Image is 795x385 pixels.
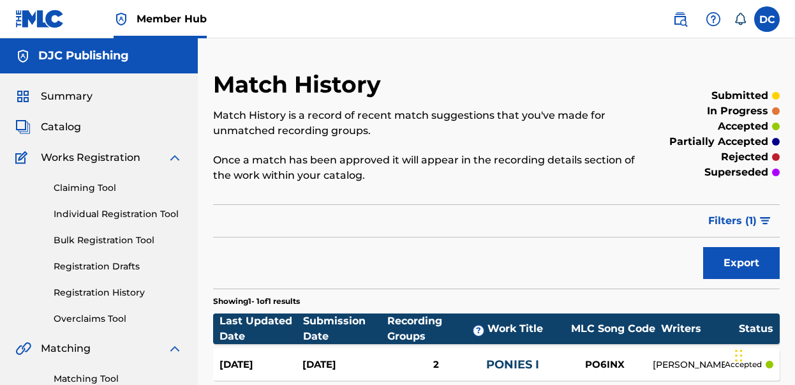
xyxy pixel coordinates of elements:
div: MLC Song Code [565,321,661,336]
a: Registration History [54,286,182,299]
p: submitted [711,88,768,103]
button: Export [703,247,780,279]
img: Works Registration [15,150,32,165]
p: rejected [721,149,768,165]
div: [DATE] [302,358,385,372]
div: Work Title [487,321,565,336]
a: Individual Registration Tool [54,208,182,221]
p: Showing 1 - 1 of 1 results [213,296,300,307]
p: accepted [725,359,762,370]
button: Filters (1) [701,205,780,237]
span: Member Hub [137,11,207,26]
div: Status [739,321,773,336]
div: Notifications [734,13,747,26]
img: Matching [15,341,31,356]
img: Top Rightsholder [114,11,129,27]
a: Registration Drafts [54,260,182,273]
p: superseded [704,165,768,180]
img: help [706,11,721,27]
p: in progress [707,103,768,119]
a: CatalogCatalog [15,119,81,135]
div: Last Updated Date [219,313,303,344]
span: Catalog [41,119,81,135]
div: Submission Date [303,313,387,344]
p: Match History is a record of recent match suggestions that you've made for unmatched recording gr... [213,108,650,139]
span: Filters ( 1 ) [708,213,757,229]
div: Drag [735,336,743,375]
div: [PERSON_NAME] [653,358,725,372]
span: Matching [41,341,91,356]
img: expand [167,341,182,356]
iframe: Chat Widget [731,324,795,385]
span: Works Registration [41,150,140,165]
a: Bulk Registration Tool [54,234,182,247]
span: ? [473,326,484,336]
p: Once a match has been approved it will appear in the recording details section of the work within... [213,153,650,183]
div: Help [701,6,726,32]
img: expand [167,150,182,165]
div: Writers [661,321,739,336]
span: Summary [41,89,93,104]
img: search [672,11,688,27]
a: Public Search [667,6,693,32]
img: MLC Logo [15,10,64,28]
div: 2 [386,358,486,372]
p: partially accepted [669,134,768,149]
img: filter [760,217,771,225]
div: PO6INX [557,358,653,372]
img: Catalog [15,119,31,135]
a: SummarySummary [15,89,93,104]
img: Summary [15,89,31,104]
div: User Menu [754,6,780,32]
div: Recording Groups [387,313,488,344]
h2: Match History [213,70,387,99]
a: Overclaims Tool [54,312,182,326]
div: [DATE] [219,358,302,372]
a: PONIES I [486,358,539,372]
a: Claiming Tool [54,181,182,195]
img: Accounts [15,49,31,64]
p: accepted [718,119,768,134]
h5: DJC Publishing [38,49,129,63]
